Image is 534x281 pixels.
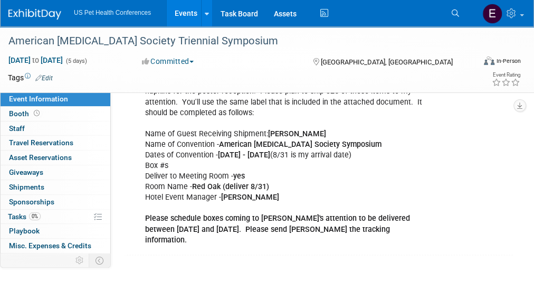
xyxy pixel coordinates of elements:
div: In-Person [496,57,521,65]
span: Tasks [8,212,41,221]
span: [GEOGRAPHIC_DATA], [GEOGRAPHIC_DATA] [321,58,453,66]
b: [PERSON_NAME] [268,129,326,138]
span: Shipments [9,183,44,191]
span: Giveaways [9,168,43,176]
span: Event Information [9,95,68,103]
a: Travel Reservations [1,136,110,150]
span: 0% [29,212,41,220]
button: Committed [138,56,198,67]
a: Staff [1,121,110,136]
div: American [MEDICAL_DATA] Society Triennial Symposium [5,32,470,51]
span: Travel Reservations [9,138,73,147]
b: Please schedule boxes coming to [PERSON_NAME]'s attention to be delivered between [DATE] and [DAT... [145,214,410,244]
img: ExhibitDay [8,9,61,20]
span: Playbook [9,227,40,235]
td: Tags [8,72,53,83]
span: Sponsorships [9,198,54,206]
a: Edit [35,74,53,82]
td: Personalize Event Tab Strip [71,254,89,267]
b: American [MEDICAL_DATA] Society Symposium [219,140,382,149]
span: [DATE] [DATE] [8,55,63,65]
img: Format-Inperson.png [484,57,494,65]
span: to [31,56,41,64]
a: Sponsorships [1,195,110,209]
td: Toggle Event Tabs [89,254,111,267]
span: Staff [9,124,25,133]
b: [PERSON_NAME] [221,193,279,202]
span: Misc. Expenses & Credits [9,241,91,250]
div: Event Rating [492,72,520,78]
a: Asset Reservations [1,151,110,165]
div: Event Format [442,55,521,71]
a: Booth [1,107,110,121]
span: Asset Reservations [9,153,72,162]
span: US Pet Health Conferences [74,9,151,16]
span: Booth not reserved yet [32,109,42,117]
span: Booth [9,109,42,118]
b: [DATE] - [DATE] [218,151,270,160]
a: Tasks0% [1,210,110,224]
span: (5 days) [65,58,87,64]
a: Giveaways [1,165,110,180]
a: Shipments [1,180,110,194]
a: Playbook [1,224,110,238]
a: Event Information [1,92,110,106]
b: yes [233,172,245,181]
a: Misc. Expenses & Credits [1,239,110,253]
b: Red Oak (deliver 8/31) [192,182,269,191]
img: Erika Plata [482,4,502,24]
